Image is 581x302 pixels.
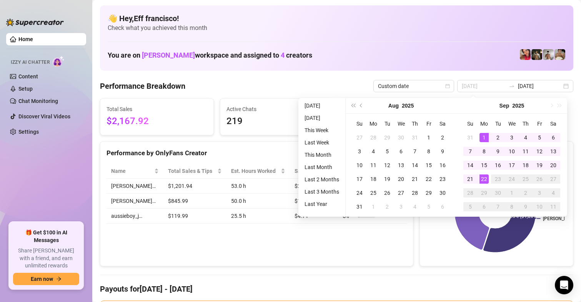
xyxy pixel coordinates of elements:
[394,144,408,158] td: 2025-08-06
[493,174,503,184] div: 23
[533,158,546,172] td: 2025-09-19
[394,158,408,172] td: 2025-08-13
[31,276,53,282] span: Earn now
[546,158,560,172] td: 2025-09-20
[163,194,226,209] td: $845.99
[396,202,406,211] div: 3
[422,200,436,214] td: 2025-09-05
[107,164,163,179] th: Name
[383,202,392,211] div: 2
[369,133,378,142] div: 28
[512,98,524,113] button: Choose a year
[226,105,327,113] span: Active Chats
[163,179,226,194] td: $1,201.94
[394,172,408,186] td: 2025-08-20
[479,174,489,184] div: 22
[477,158,491,172] td: 2025-09-15
[408,158,422,172] td: 2025-08-14
[463,172,477,186] td: 2025-09-21
[520,49,531,60] img: Vanessa
[301,175,342,184] li: Last 2 Months
[366,186,380,200] td: 2025-08-25
[462,82,506,90] input: Start date
[301,113,342,123] li: [DATE]
[408,172,422,186] td: 2025-08-21
[163,209,226,224] td: $119.99
[408,117,422,131] th: Th
[18,129,39,135] a: Settings
[424,147,433,156] div: 8
[519,144,533,158] td: 2025-09-11
[546,144,560,158] td: 2025-09-13
[518,82,562,90] input: End date
[408,186,422,200] td: 2025-08-28
[505,200,519,214] td: 2025-10-08
[290,179,338,194] td: $22.68
[491,200,505,214] td: 2025-10-07
[380,186,394,200] td: 2025-08-26
[493,133,503,142] div: 2
[479,147,489,156] div: 8
[396,133,406,142] div: 30
[394,131,408,144] td: 2025-07-30
[436,144,449,158] td: 2025-08-09
[535,188,544,197] div: 3
[549,147,558,156] div: 13
[493,147,503,156] div: 9
[463,186,477,200] td: 2025-09-28
[369,188,378,197] div: 25
[366,117,380,131] th: Mo
[6,18,64,26] img: logo-BBDzfeDw.svg
[301,126,342,135] li: This Week
[107,148,407,158] div: Performance by OnlyFans Creator
[422,186,436,200] td: 2025-08-29
[535,133,544,142] div: 5
[107,179,163,194] td: [PERSON_NAME]…
[493,202,503,211] div: 7
[380,117,394,131] th: Tu
[396,174,406,184] div: 20
[477,172,491,186] td: 2025-09-22
[380,158,394,172] td: 2025-08-12
[380,172,394,186] td: 2025-08-19
[353,144,366,158] td: 2025-08-03
[479,202,489,211] div: 6
[436,186,449,200] td: 2025-08-30
[366,200,380,214] td: 2025-09-01
[466,133,475,142] div: 31
[519,117,533,131] th: Th
[107,114,207,129] span: $2,167.92
[383,174,392,184] div: 19
[466,188,475,197] div: 28
[353,131,366,144] td: 2025-07-27
[533,117,546,131] th: Fr
[546,200,560,214] td: 2025-10-11
[388,98,399,113] button: Choose a month
[410,202,420,211] div: 4
[380,200,394,214] td: 2025-09-02
[466,161,475,170] div: 14
[519,186,533,200] td: 2025-10-02
[491,144,505,158] td: 2025-09-09
[436,131,449,144] td: 2025-08-02
[290,209,338,224] td: $4.71
[436,200,449,214] td: 2025-09-06
[410,133,420,142] div: 31
[226,114,327,129] span: 219
[463,200,477,214] td: 2025-10-05
[477,117,491,131] th: Mo
[535,202,544,211] div: 10
[546,117,560,131] th: Sa
[549,188,558,197] div: 4
[410,147,420,156] div: 7
[521,202,530,211] div: 9
[366,158,380,172] td: 2025-08-11
[546,186,560,200] td: 2025-10-04
[108,24,566,32] span: Check what you achieved this month
[18,36,33,42] a: Home
[422,144,436,158] td: 2025-08-08
[301,101,342,110] li: [DATE]
[549,133,558,142] div: 6
[509,83,515,89] span: swap-right
[226,209,290,224] td: 25.5 h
